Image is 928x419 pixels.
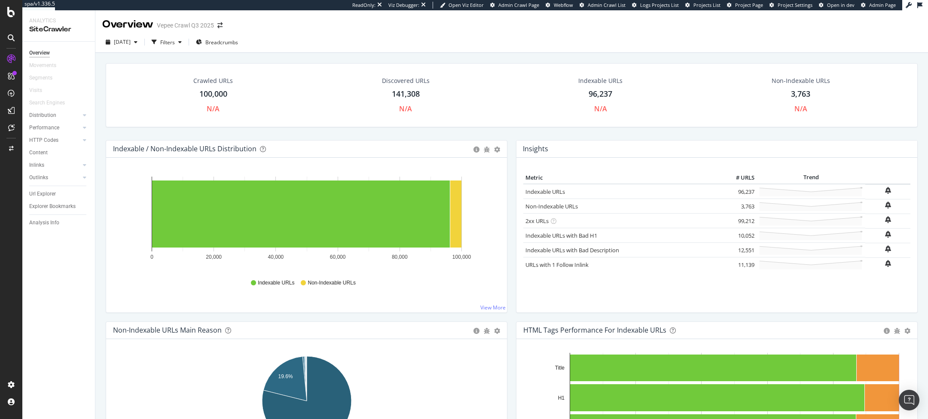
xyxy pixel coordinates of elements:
div: bug [484,328,490,334]
a: Open Viz Editor [440,2,484,9]
text: Title [555,365,565,371]
td: 96,237 [722,184,757,199]
a: Admin Crawl Page [490,2,539,9]
a: Distribution [29,111,80,120]
div: Non-Indexable URLs [772,76,830,85]
text: 40,000 [268,254,284,260]
button: [DATE] [102,35,141,49]
div: 96,237 [589,89,612,100]
div: Visits [29,86,42,95]
a: Segments [29,73,61,83]
div: Outlinks [29,173,48,182]
div: N/A [794,104,807,114]
div: Content [29,148,48,157]
div: Inlinks [29,161,44,170]
div: Filters [160,39,175,46]
a: Webflow [546,2,573,9]
span: Open in dev [827,2,855,8]
button: Filters [148,35,185,49]
text: 19.6% [278,373,293,379]
td: 11,139 [722,257,757,272]
a: Indexable URLs with Bad Description [525,246,619,254]
a: Analysis Info [29,218,89,227]
text: 20,000 [206,254,222,260]
a: HTTP Codes [29,136,80,145]
div: SiteCrawler [29,24,88,34]
div: Search Engines [29,98,65,107]
span: Project Page [735,2,763,8]
div: bug [894,328,900,334]
div: HTML Tags Performance for Indexable URLs [523,326,666,334]
a: Movements [29,61,65,70]
a: Indexable URLs with Bad H1 [525,232,597,239]
a: Admin Crawl List [580,2,626,9]
div: circle-info [473,147,479,153]
button: Breadcrumbs [192,35,241,49]
a: URLs with 1 Follow Inlink [525,261,589,269]
div: Distribution [29,111,56,120]
span: Projects List [693,2,720,8]
div: bell-plus [885,245,891,252]
div: bug [484,147,490,153]
div: Segments [29,73,52,83]
div: gear [494,147,500,153]
div: Crawled URLs [193,76,233,85]
div: Explorer Bookmarks [29,202,76,211]
div: Analysis Info [29,218,59,227]
text: 80,000 [392,254,408,260]
a: View More [480,304,506,311]
a: Admin Page [861,2,896,9]
a: Open in dev [819,2,855,9]
a: Projects List [685,2,720,9]
span: Logs Projects List [640,2,679,8]
div: Indexable / Non-Indexable URLs Distribution [113,144,256,153]
div: N/A [399,104,412,114]
a: Indexable URLs [525,188,565,196]
a: Project Settings [769,2,812,9]
a: Non-Indexable URLs [525,202,578,210]
div: arrow-right-arrow-left [217,22,223,28]
span: Indexable URLs [258,279,294,287]
div: bell-plus [885,202,891,208]
text: 60,000 [330,254,346,260]
div: bell-plus [885,260,891,267]
a: Search Engines [29,98,73,107]
span: Admin Crawl Page [498,2,539,8]
div: gear [494,328,500,334]
div: 141,308 [392,89,420,100]
span: Admin Crawl List [588,2,626,8]
div: Vepee Crawl Q3 2025 [157,21,214,30]
div: Indexable URLs [578,76,623,85]
div: 100,000 [199,89,227,100]
a: Inlinks [29,161,80,170]
a: Logs Projects List [632,2,679,9]
div: Overview [102,17,153,32]
td: 10,052 [722,228,757,243]
svg: A chart. [113,171,501,271]
div: N/A [207,104,220,114]
a: Explorer Bookmarks [29,202,89,211]
td: 12,551 [722,243,757,257]
span: Project Settings [778,2,812,8]
th: # URLS [722,171,757,184]
td: 3,763 [722,199,757,214]
text: 100,000 [452,254,471,260]
div: Url Explorer [29,190,56,199]
a: Visits [29,86,51,95]
div: bell-plus [885,231,891,238]
div: Non-Indexable URLs Main Reason [113,326,222,334]
a: Performance [29,123,80,132]
div: Overview [29,49,50,58]
div: Performance [29,123,59,132]
a: Url Explorer [29,190,89,199]
div: Discovered URLs [382,76,430,85]
div: circle-info [473,328,479,334]
a: Content [29,148,89,157]
a: Project Page [727,2,763,9]
td: 99,212 [722,214,757,228]
div: 3,763 [791,89,810,100]
div: Analytics [29,17,88,24]
span: Non-Indexable URLs [308,279,355,287]
div: bell-plus [885,216,891,223]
